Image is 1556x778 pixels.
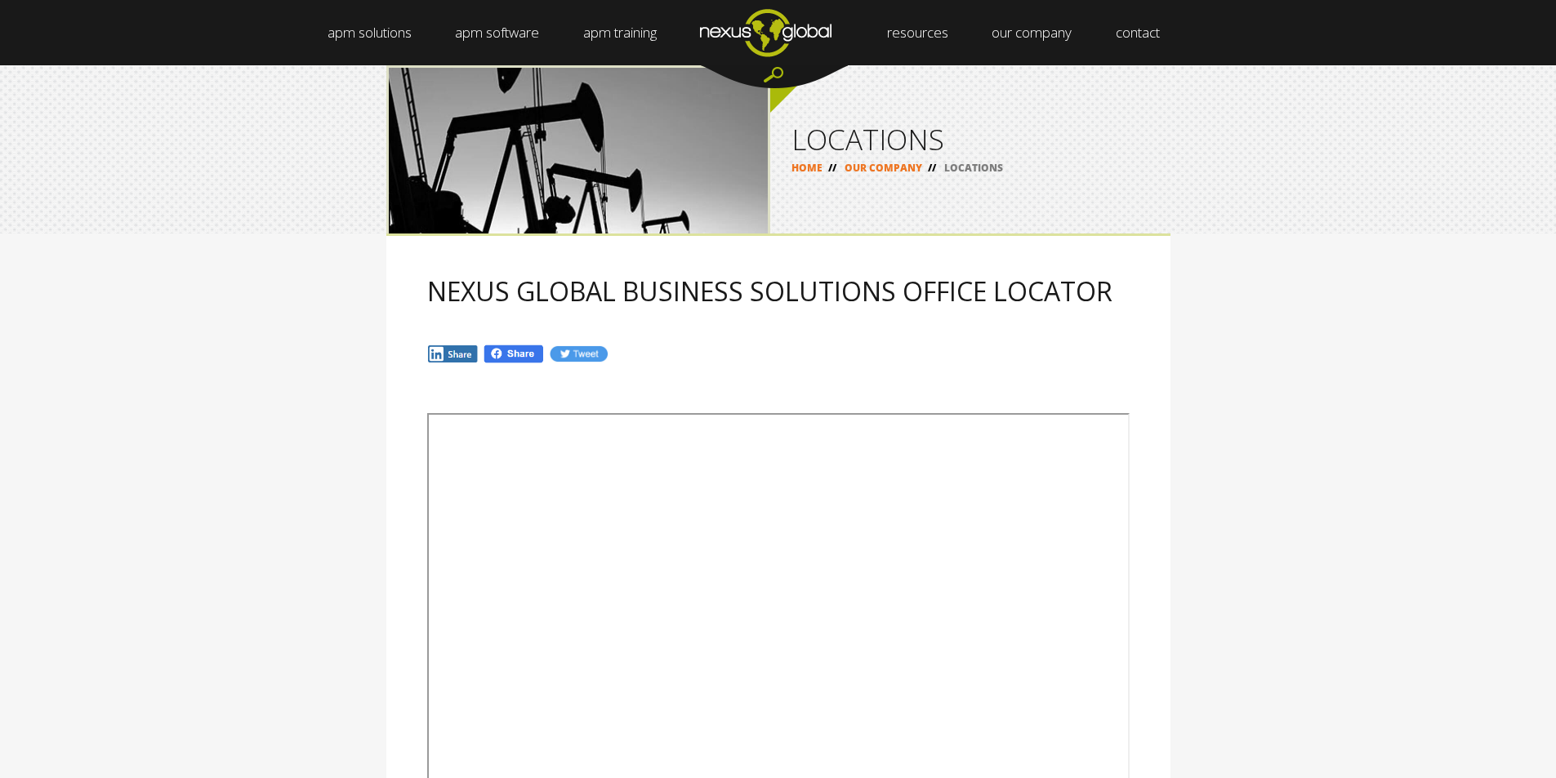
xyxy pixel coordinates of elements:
[823,161,842,175] span: //
[922,161,942,175] span: //
[549,345,608,363] img: Tw.jpg
[427,345,479,363] img: In.jpg
[791,161,823,175] a: HOME
[483,344,545,364] img: Fb.png
[791,125,1149,153] h1: LOCATIONS
[845,161,922,175] a: OUR COMPANY
[427,277,1130,305] h2: NEXUS GLOBAL BUSINESS SOLUTIONS OFFICE LOCATOR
